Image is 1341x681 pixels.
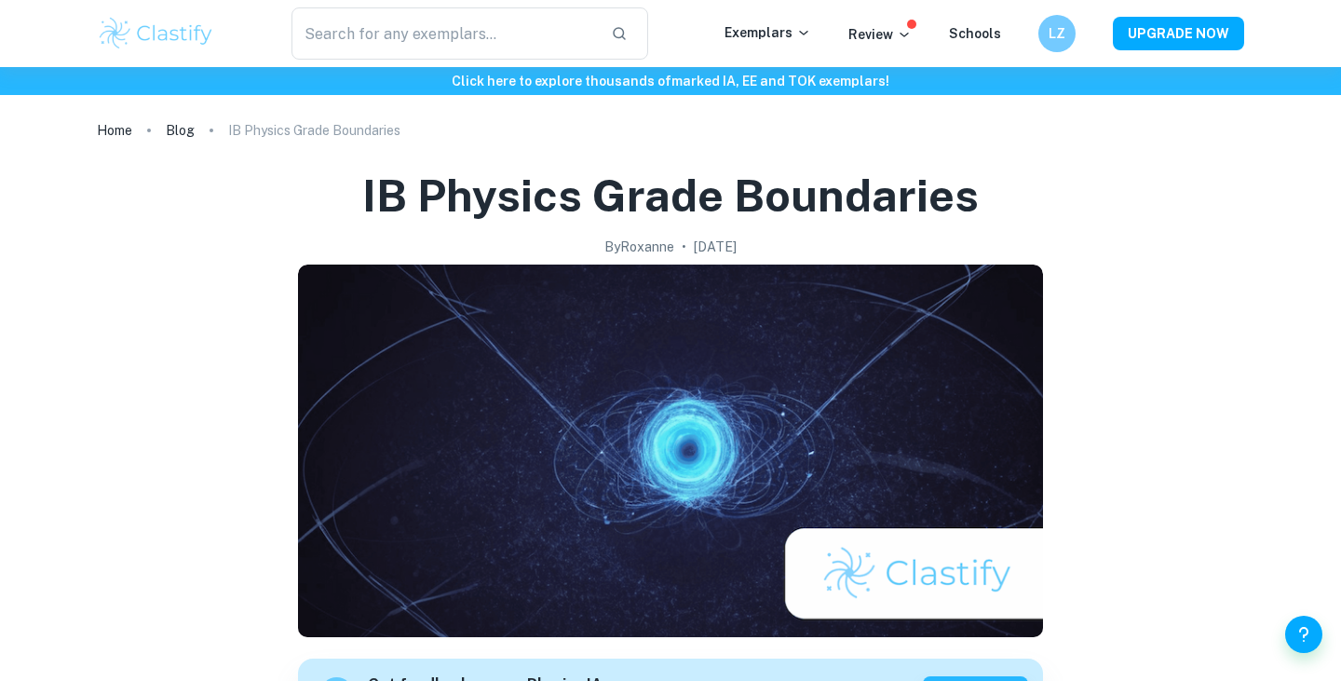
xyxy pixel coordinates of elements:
p: Exemplars [725,22,811,43]
button: UPGRADE NOW [1113,17,1244,50]
input: Search for any exemplars... [291,7,596,60]
button: LZ [1038,15,1076,52]
h6: LZ [1047,23,1068,44]
p: Review [848,24,912,45]
button: Help and Feedback [1285,616,1322,653]
a: Schools [949,26,1001,41]
img: Clastify logo [97,15,215,52]
h6: Click here to explore thousands of marked IA, EE and TOK exemplars ! [4,71,1337,91]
